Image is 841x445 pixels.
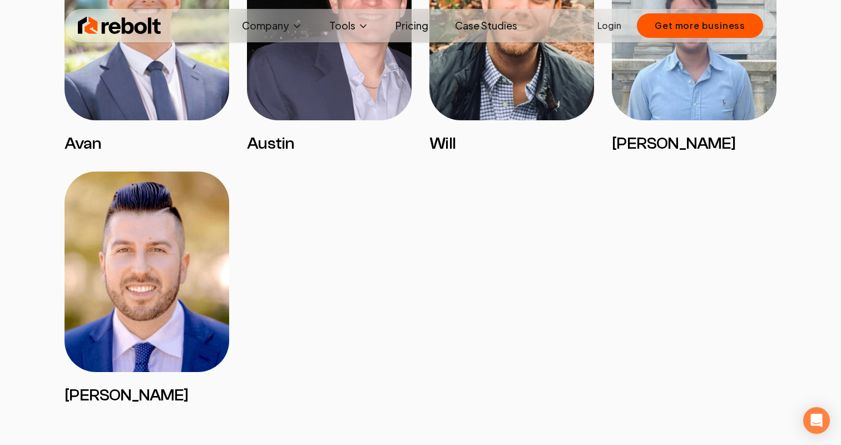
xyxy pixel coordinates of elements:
[429,134,594,154] h3: Will
[65,134,229,154] h3: Avan
[247,134,412,154] h3: Austin
[637,13,763,38] button: Get more business
[233,14,311,37] button: Company
[65,385,229,405] h3: [PERSON_NAME]
[612,134,776,154] h3: [PERSON_NAME]
[597,19,621,32] a: Login
[65,172,229,372] img: Andrew
[387,14,437,37] a: Pricing
[803,407,830,434] div: Open Intercom Messenger
[320,14,378,37] button: Tools
[446,14,526,37] a: Case Studies
[78,14,161,37] img: Rebolt Logo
